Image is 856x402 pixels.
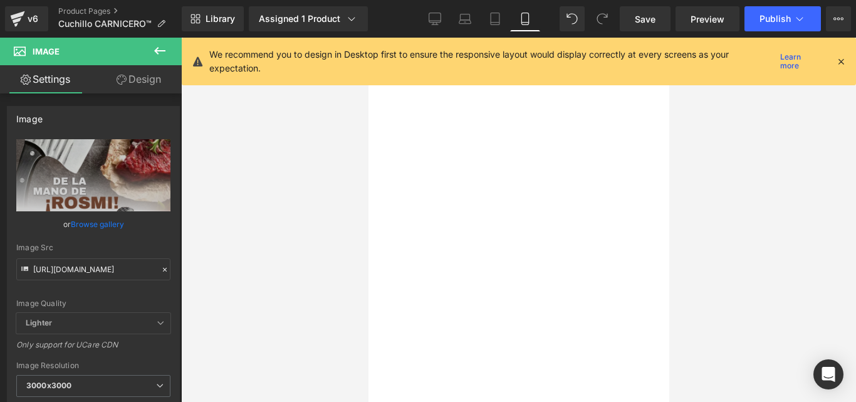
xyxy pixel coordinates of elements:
[58,19,152,29] span: Cuchillo CARNICERO™
[590,6,615,31] button: Redo
[16,340,170,358] div: Only support for UCare CDN
[33,46,60,56] span: Image
[16,258,170,280] input: Link
[25,11,41,27] div: v6
[510,6,540,31] a: Mobile
[480,6,510,31] a: Tablet
[206,13,235,24] span: Library
[744,6,821,31] button: Publish
[691,13,724,26] span: Preview
[560,6,585,31] button: Undo
[813,359,843,389] div: Open Intercom Messenger
[16,361,170,370] div: Image Resolution
[71,213,124,235] a: Browse gallery
[58,6,182,16] a: Product Pages
[16,218,170,231] div: or
[26,381,71,390] b: 3000x3000
[635,13,655,26] span: Save
[826,6,851,31] button: More
[775,54,826,69] a: Learn more
[182,6,244,31] a: New Library
[676,6,739,31] a: Preview
[16,107,43,124] div: Image
[209,48,775,75] p: We recommend you to design in Desktop first to ensure the responsive layout would display correct...
[420,6,450,31] a: Desktop
[26,318,52,327] b: Lighter
[16,299,170,308] div: Image Quality
[5,6,48,31] a: v6
[759,14,791,24] span: Publish
[16,243,170,252] div: Image Src
[450,6,480,31] a: Laptop
[259,13,358,25] div: Assigned 1 Product
[93,65,184,93] a: Design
